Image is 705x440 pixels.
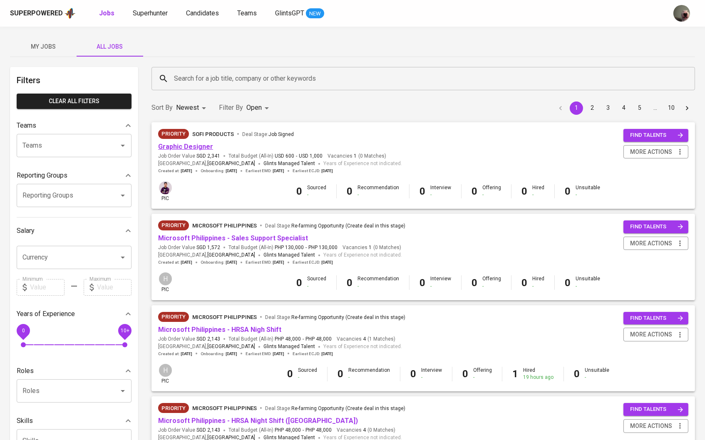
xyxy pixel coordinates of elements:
[430,275,451,289] div: Interview
[273,168,284,174] span: [DATE]
[158,168,192,174] span: Created at :
[158,129,189,139] div: New Job received from Demand Team
[357,184,399,198] div: Recommendation
[473,367,492,381] div: Offering
[226,260,237,265] span: [DATE]
[158,326,281,334] a: Microsoft Philippines - HRSA Nigh Shift
[17,171,67,180] p: Reporting Groups
[623,312,688,325] button: find talents
[323,251,402,260] span: Years of Experience not indicated.
[338,368,343,380] b: 0
[246,100,272,116] div: Open
[421,367,442,381] div: Interview
[472,185,477,197] b: 0
[181,351,192,357] span: [DATE]
[192,131,234,137] span: SOFi Products
[532,275,544,289] div: Hired
[430,283,451,290] div: -
[275,427,301,434] span: PHP 48,000
[17,117,132,134] div: Teams
[553,101,695,115] nav: pagination navigation
[482,275,501,289] div: Offering
[226,351,237,357] span: [DATE]
[337,336,395,343] span: Vacancies ( 1 Matches )
[176,100,209,116] div: Newest
[186,9,219,17] span: Candidates
[228,336,332,343] span: Total Budget (All-In)
[120,327,129,333] span: 10+
[630,421,672,431] span: more actions
[246,260,284,265] span: Earliest EMD :
[482,184,501,198] div: Offering
[421,374,442,381] div: -
[196,244,220,251] span: SGD 1,572
[601,101,615,115] button: Go to page 3
[22,327,25,333] span: 0
[293,168,333,174] span: Earliest ECJD :
[633,101,646,115] button: Go to page 5
[299,153,323,160] span: USD 1,000
[10,7,76,20] a: Superpoweredapp logo
[623,129,688,142] button: find talents
[17,222,132,239] div: Salary
[293,351,333,357] span: Earliest ECJD :
[321,260,333,265] span: [DATE]
[357,191,399,198] div: -
[305,427,332,434] span: PHP 48,000
[273,351,284,357] span: [DATE]
[357,283,399,290] div: -
[192,222,257,229] span: Microsoft Philippines
[623,328,688,341] button: more actions
[207,343,255,351] span: [GEOGRAPHIC_DATA]
[133,8,169,19] a: Superhunter
[158,363,173,385] div: pic
[201,260,237,265] span: Onboarding :
[532,283,544,290] div: -
[630,147,672,157] span: more actions
[348,367,390,381] div: Recommendation
[275,8,324,19] a: GlintsGPT NEW
[293,260,333,265] span: Earliest ECJD :
[17,74,132,87] h6: Filters
[337,427,395,434] span: Vacancies ( 0 Matches )
[307,191,326,198] div: -
[17,306,132,322] div: Years of Experience
[246,351,284,357] span: Earliest EMD :
[430,184,451,198] div: Interview
[158,343,255,351] span: [GEOGRAPHIC_DATA] ,
[565,277,571,289] b: 0
[665,101,678,115] button: Go to page 10
[586,101,599,115] button: Go to page 2
[630,222,683,232] span: find talents
[228,153,323,160] span: Total Budget (All-In)
[512,368,518,380] b: 1
[287,368,293,380] b: 0
[617,101,631,115] button: Go to page 4
[158,312,189,322] div: New Job received from Demand Team
[521,277,527,289] b: 0
[158,260,192,265] span: Created at :
[570,101,583,115] button: page 1
[323,343,402,351] span: Years of Experience not indicated.
[576,184,600,198] div: Unsuitable
[630,131,683,140] span: find talents
[307,275,326,289] div: Sourced
[343,244,401,251] span: Vacancies ( 0 Matches )
[367,244,372,251] span: 1
[99,9,114,17] b: Jobs
[482,283,501,290] div: -
[630,329,672,340] span: more actions
[192,314,257,320] span: Microsoft Philippines
[196,427,220,434] span: SGD 2,143
[305,336,332,343] span: PHP 48,000
[30,279,65,296] input: Value
[630,238,672,249] span: more actions
[523,367,554,381] div: Hired
[348,374,390,381] div: -
[275,153,294,160] span: USD 600
[303,336,304,343] span: -
[181,260,192,265] span: [DATE]
[17,309,75,319] p: Years of Experience
[158,220,189,230] div: New Job received from Demand Team
[265,314,405,320] span: Deal Stage :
